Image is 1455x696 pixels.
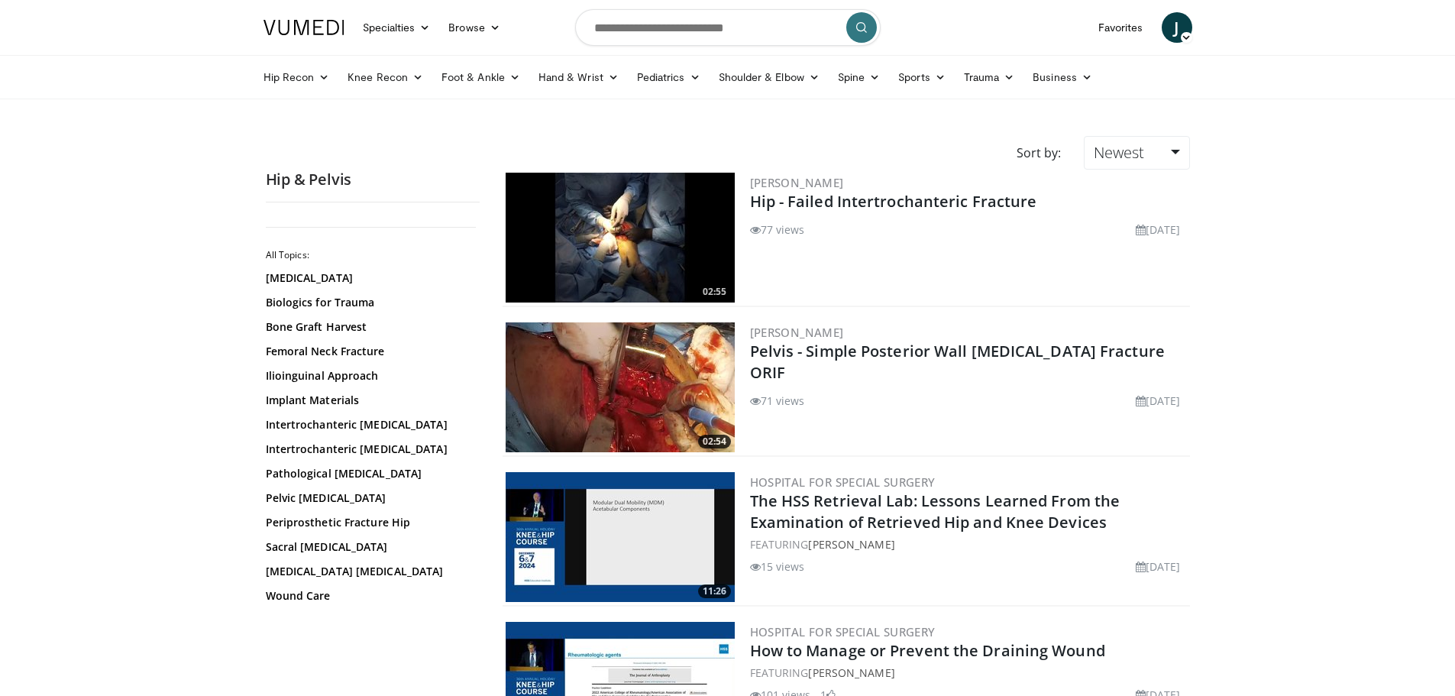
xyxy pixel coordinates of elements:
[266,295,472,310] a: Biologics for Trauma
[266,417,472,432] a: Intertrochanteric [MEDICAL_DATA]
[698,435,731,448] span: 02:54
[1084,136,1189,170] a: Newest
[698,584,731,598] span: 11:26
[750,191,1037,212] a: Hip - Failed Intertrochanteric Fracture
[1136,222,1181,238] li: [DATE]
[254,62,339,92] a: Hip Recon
[338,62,432,92] a: Knee Recon
[529,62,628,92] a: Hand & Wrist
[266,564,472,579] a: [MEDICAL_DATA] [MEDICAL_DATA]
[506,173,735,303] img: 60b9bc85-99a1-4bbe-9abb-7708c81956ac.300x170_q85_crop-smart_upscale.jpg
[750,474,936,490] a: Hospital for Special Surgery
[266,393,472,408] a: Implant Materials
[266,442,472,457] a: Intertrochanteric [MEDICAL_DATA]
[1089,12,1153,43] a: Favorites
[1094,142,1144,163] span: Newest
[698,285,731,299] span: 02:55
[750,175,844,190] a: [PERSON_NAME]
[506,472,735,602] img: f7ce9b81-ab9e-4955-a9b8-27c4711385dd.300x170_q85_crop-smart_upscale.jpg
[266,588,472,604] a: Wound Care
[266,539,472,555] a: Sacral [MEDICAL_DATA]
[354,12,440,43] a: Specialties
[506,173,735,303] a: 02:55
[750,222,805,238] li: 77 views
[808,665,894,680] a: [PERSON_NAME]
[266,466,472,481] a: Pathological [MEDICAL_DATA]
[750,341,1165,383] a: Pelvis - Simple Posterior Wall [MEDICAL_DATA] Fracture ORIF
[266,270,472,286] a: [MEDICAL_DATA]
[506,472,735,602] a: 11:26
[750,490,1120,533] a: The HSS Retrieval Lab: Lessons Learned From the Examination of Retrieved Hip and Knee Devices
[628,62,710,92] a: Pediatrics
[439,12,509,43] a: Browse
[506,322,735,452] img: e6c2ee52-267f-42df-80a8-d9e3a9722f97.300x170_q85_crop-smart_upscale.jpg
[266,515,472,530] a: Periprosthetic Fracture Hip
[750,665,1187,681] div: FEATURING
[750,558,805,575] li: 15 views
[1005,136,1072,170] div: Sort by:
[432,62,529,92] a: Foot & Ankle
[264,20,344,35] img: VuMedi Logo
[1136,393,1181,409] li: [DATE]
[575,9,881,46] input: Search topics, interventions
[266,490,472,506] a: Pelvic [MEDICAL_DATA]
[266,368,472,384] a: Ilioinguinal Approach
[1162,12,1192,43] a: J
[1023,62,1101,92] a: Business
[750,325,844,340] a: [PERSON_NAME]
[750,624,936,639] a: Hospital for Special Surgery
[506,322,735,452] a: 02:54
[266,319,472,335] a: Bone Graft Harvest
[266,344,472,359] a: Femoral Neck Fracture
[266,249,476,261] h2: All Topics:
[1136,558,1181,575] li: [DATE]
[750,536,1187,552] div: FEATURING
[750,393,805,409] li: 71 views
[829,62,889,92] a: Spine
[750,640,1105,661] a: How to Manage or Prevent the Draining Wound
[955,62,1024,92] a: Trauma
[266,170,480,189] h2: Hip & Pelvis
[889,62,955,92] a: Sports
[710,62,829,92] a: Shoulder & Elbow
[808,537,894,552] a: [PERSON_NAME]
